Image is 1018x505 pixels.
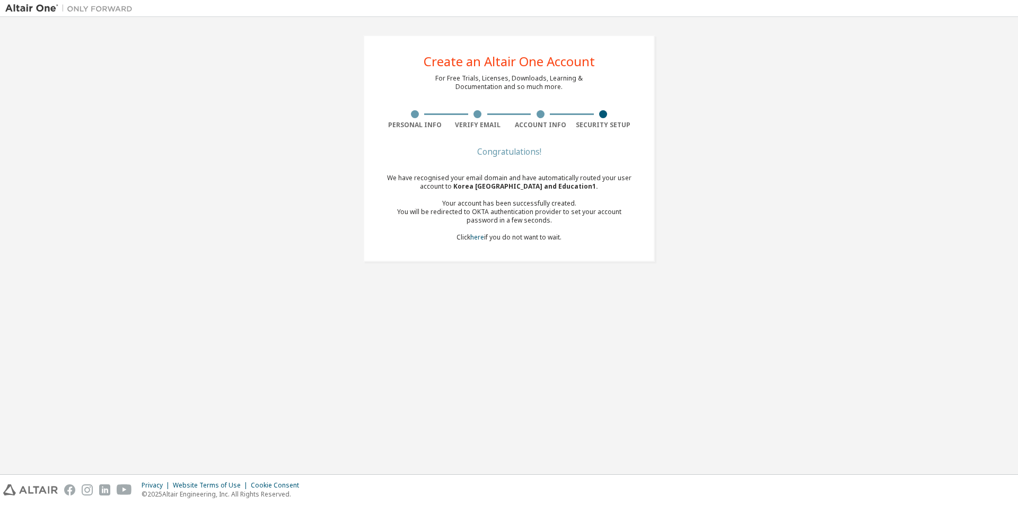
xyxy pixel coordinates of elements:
img: facebook.svg [64,484,75,495]
img: instagram.svg [82,484,93,495]
img: Altair One [5,3,138,14]
div: Security Setup [572,121,635,129]
a: here [470,233,484,242]
div: Your account has been successfully created. [383,199,635,208]
div: Privacy [142,481,173,490]
img: linkedin.svg [99,484,110,495]
div: For Free Trials, Licenses, Downloads, Learning & Documentation and so much more. [435,74,583,91]
p: © 2025 Altair Engineering, Inc. All Rights Reserved. [142,490,305,499]
div: Create an Altair One Account [424,55,595,68]
img: altair_logo.svg [3,484,58,495]
div: You will be redirected to OKTA authentication provider to set your account password in a few seco... [383,208,635,225]
img: youtube.svg [117,484,132,495]
span: Korea [GEOGRAPHIC_DATA] and Education1 . [453,182,598,191]
div: Personal Info [383,121,446,129]
div: Account Info [509,121,572,129]
div: Cookie Consent [251,481,305,490]
div: We have recognised your email domain and have automatically routed your user account to Click if ... [383,174,635,242]
div: Congratulations! [383,148,635,155]
div: Verify Email [446,121,510,129]
div: Website Terms of Use [173,481,251,490]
